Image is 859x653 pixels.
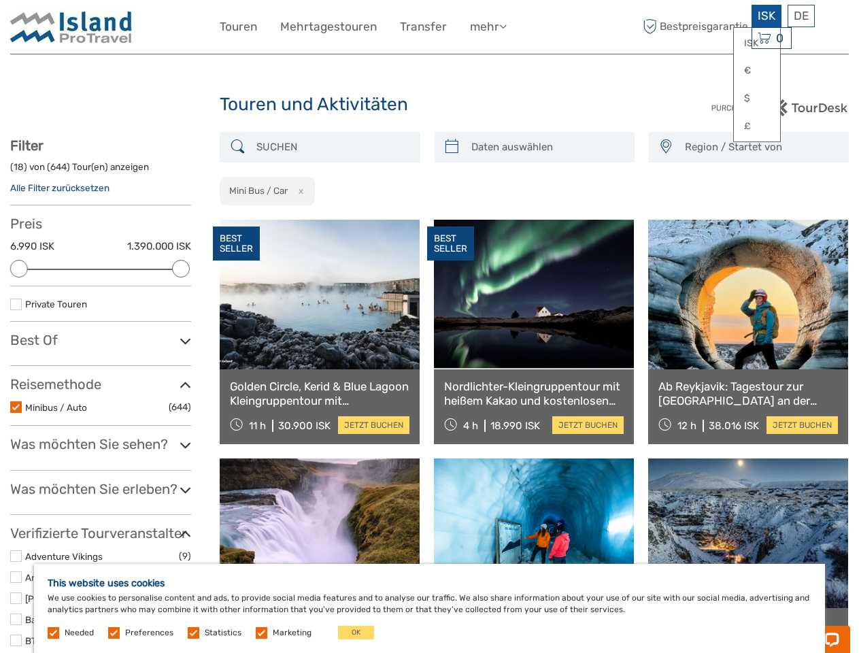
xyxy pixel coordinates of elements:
label: Preferences [125,627,173,639]
h3: Preis [10,216,191,232]
span: ISK [758,9,775,22]
img: PurchaseViaTourDesk.png [711,99,849,116]
a: Golden Circle, Kerid & Blue Lagoon Kleingruppentour mit Eintrittskarte [230,380,409,407]
label: Needed [65,627,94,639]
div: DE [788,5,815,27]
a: Adventure Vikings [25,551,103,562]
div: BEST SELLER [213,227,260,261]
div: ( ) von ( ) Tour(en) anzeigen [10,161,191,182]
label: 644 [50,161,67,173]
button: Region / Startet von [679,136,842,158]
a: jetzt buchen [552,416,624,434]
label: Marketing [273,627,311,639]
a: BT Travel [25,635,64,646]
h1: Touren und Aktivitäten [220,94,639,116]
h3: Was möchten Sie sehen? [10,436,191,452]
div: 30.900 ISK [278,420,331,432]
div: 18.990 ISK [490,420,540,432]
span: Bestpreisgarantie [639,16,749,38]
button: OK [338,626,374,639]
a: jetzt buchen [767,416,838,434]
a: Alle Filter zurücksetzen [10,182,110,193]
a: jetzt buchen [338,416,409,434]
span: 11 h [249,420,266,432]
input: Daten auswählen [466,135,628,159]
a: Touren [220,17,257,37]
span: 12 h [677,420,696,432]
a: Ab Reykjavik: Tagestour zur [GEOGRAPHIC_DATA] an der Südküste [658,380,838,407]
a: mehr [470,17,507,37]
a: € [734,58,780,83]
h3: Reisemethode [10,376,191,392]
span: 0 [774,31,786,45]
label: Statistics [205,627,241,639]
h3: Was möchten Sie erleben? [10,481,191,497]
span: (9) [179,548,191,564]
input: SUCHEN [251,135,413,159]
a: Private Touren [25,299,87,309]
label: 6.990 ISK [10,239,54,254]
label: 18 [14,161,24,173]
span: (644) [169,399,191,415]
a: $ [734,86,780,111]
p: Chat now [19,24,154,35]
a: ISK [734,31,780,56]
button: Open LiveChat chat widget [156,21,173,37]
button: x [290,184,308,198]
span: 4 h [463,420,478,432]
div: BEST SELLER [427,227,474,261]
a: [PERSON_NAME] [25,593,98,604]
div: 38.016 ISK [709,420,759,432]
h5: This website uses cookies [48,577,811,589]
a: £ [734,114,780,139]
a: Transfer [400,17,447,37]
a: Arctic Adventures [25,572,101,583]
a: Minibus / Auto [25,402,87,413]
h2: Mini Bus / Car [229,185,288,196]
img: Iceland ProTravel [10,10,133,44]
label: 1.390.000 ISK [127,239,191,254]
strong: Filter [10,137,44,154]
a: BagBee [25,614,58,625]
div: We use cookies to personalise content and ads, to provide social media features and to analyse ou... [34,564,825,653]
a: Nordlichter-Kleingruppentour mit heißem Kakao und kostenlosen Fotos [444,380,624,407]
h3: Verifizierte Tourveranstalter [10,525,191,541]
h3: Best Of [10,332,191,348]
a: Mehrtagestouren [280,17,377,37]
